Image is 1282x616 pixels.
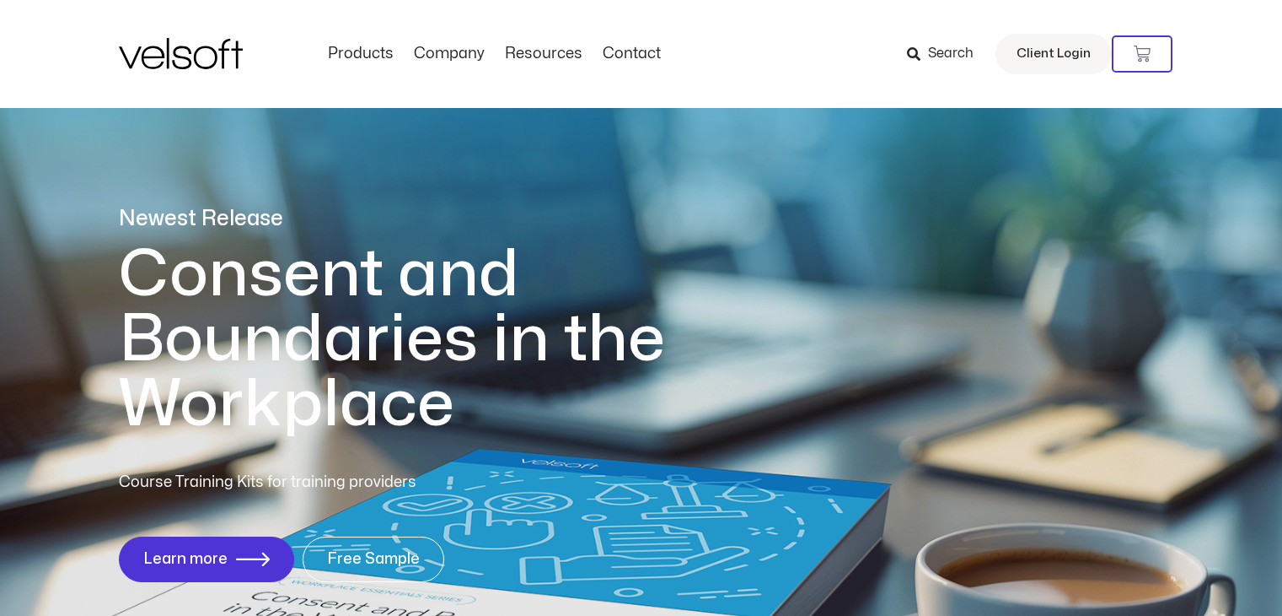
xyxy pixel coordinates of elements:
[404,45,495,63] a: CompanyMenu Toggle
[318,45,404,63] a: ProductsMenu Toggle
[303,537,444,582] a: Free Sample
[593,45,671,63] a: ContactMenu Toggle
[119,537,294,582] a: Learn more
[143,551,228,568] span: Learn more
[995,34,1112,74] a: Client Login
[119,38,243,69] img: Velsoft Training Materials
[318,45,671,63] nav: Menu
[119,471,539,494] p: Course Training Kits for training providers
[119,242,734,437] h1: Consent and Boundaries in the Workplace
[928,43,974,65] span: Search
[495,45,593,63] a: ResourcesMenu Toggle
[327,551,420,568] span: Free Sample
[907,40,985,68] a: Search
[119,204,734,234] p: Newest Release
[1016,43,1091,65] span: Client Login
